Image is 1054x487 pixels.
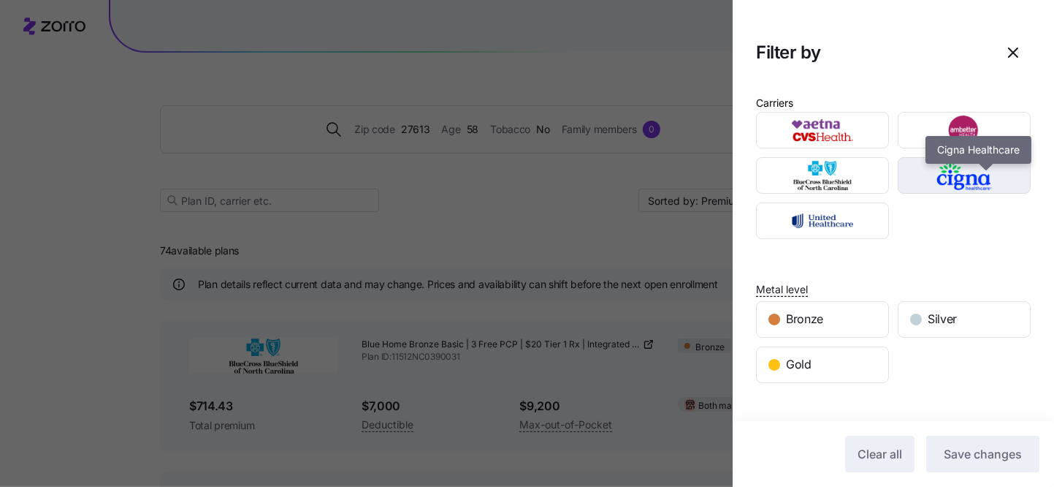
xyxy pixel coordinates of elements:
[756,95,793,111] div: Carriers
[786,310,823,328] span: Bronze
[756,41,984,64] h1: Filter by
[858,445,902,463] span: Clear all
[911,116,1018,145] img: Ambetter
[769,206,877,235] img: UnitedHealthcare
[911,161,1018,190] img: Cigna Healthcare
[769,161,877,190] img: BlueCross BlueShield of North Carolina
[786,355,811,374] span: Gold
[944,445,1022,463] span: Save changes
[928,310,957,328] span: Silver
[926,436,1039,472] button: Save changes
[769,116,877,145] img: Aetna CVS Health
[845,436,914,472] button: Clear all
[756,282,808,297] span: Metal level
